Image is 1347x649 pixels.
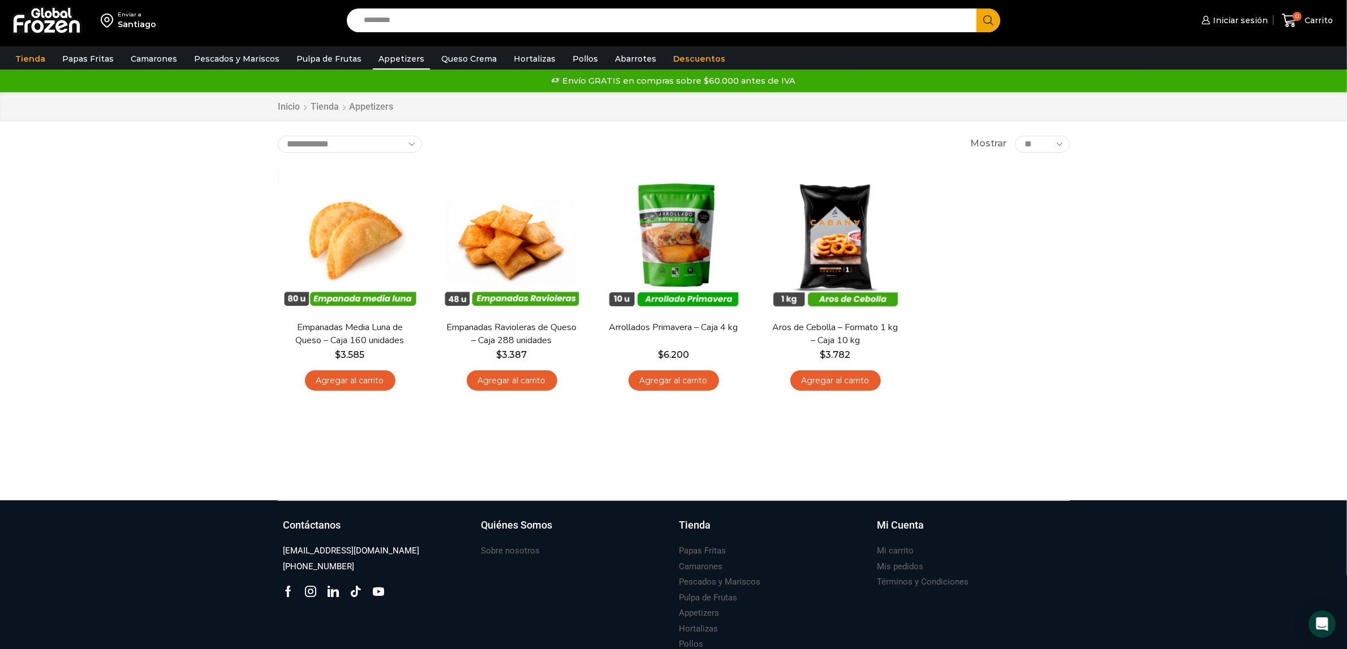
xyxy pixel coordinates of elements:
h3: Papas Fritas [679,545,726,557]
h3: Sobre nosotros [481,545,540,557]
a: Pollos [567,48,604,70]
a: Camarones [125,48,183,70]
bdi: 3.585 [335,349,365,360]
a: Hortalizas [508,48,561,70]
span: Iniciar sesión [1210,15,1268,26]
a: [EMAIL_ADDRESS][DOMAIN_NAME] [283,543,420,559]
h3: [EMAIL_ADDRESS][DOMAIN_NAME] [283,545,420,557]
a: Mi Cuenta [877,518,1064,544]
h3: Pulpa de Frutas [679,592,738,604]
a: Tienda [311,101,340,114]
a: Sobre nosotros [481,543,540,559]
a: Quiénes Somos [481,518,668,544]
a: Queso Crema [436,48,502,70]
a: Inicio [278,101,301,114]
a: Pulpa de Frutas [291,48,367,70]
a: Mi carrito [877,543,914,559]
a: Papas Fritas [679,543,726,559]
h3: Hortalizas [679,623,718,635]
h3: Contáctanos [283,518,341,533]
h3: Mis pedidos [877,561,924,573]
h3: Mi carrito [877,545,914,557]
span: Mostrar [970,137,1006,150]
div: Open Intercom Messenger [1309,611,1336,638]
a: Descuentos [668,48,731,70]
a: Pescados y Mariscos [188,48,285,70]
a: Abarrotes [609,48,662,70]
span: Carrito [1302,15,1333,26]
a: Hortalizas [679,621,718,637]
bdi: 3.387 [497,349,527,360]
a: 0 Carrito [1279,7,1336,34]
span: $ [497,349,502,360]
bdi: 6.200 [658,349,689,360]
a: Camarones [679,559,723,574]
a: Agregar al carrito: “Empanadas Ravioleras de Queso - Caja 288 unidades” [467,370,557,391]
a: Agregar al carrito: “Empanadas Media Luna de Queso - Caja 160 unidades” [305,370,395,391]
bdi: 3.782 [820,349,851,360]
a: Empanadas Media Luna de Queso – Caja 160 unidades [285,321,415,347]
a: Contáctanos [283,518,470,544]
a: Mis pedidos [877,559,924,574]
span: $ [820,349,826,360]
a: Appetizers [679,605,720,621]
h3: Mi Cuenta [877,518,924,533]
h1: Appetizers [350,101,394,112]
img: address-field-icon.svg [101,11,118,30]
a: Términos y Condiciones [877,574,969,590]
a: Agregar al carrito: “Aros de Cebolla - Formato 1 kg - Caja 10 kg” [790,370,881,391]
a: Tienda [10,48,51,70]
a: Appetizers [373,48,430,70]
a: [PHONE_NUMBER] [283,559,355,574]
h3: Pescados y Mariscos [679,576,761,588]
a: Aros de Cebolla – Formato 1 kg – Caja 10 kg [770,321,900,347]
span: $ [658,349,664,360]
a: Papas Fritas [57,48,119,70]
div: Santiago [118,19,156,30]
a: Pescados y Mariscos [679,574,761,590]
a: Arrollados Primavera – Caja 4 kg [608,321,738,334]
select: Pedido de la tienda [278,136,422,153]
a: Agregar al carrito: “Arrollados Primavera - Caja 4 kg” [629,370,719,391]
h3: Camarones [679,561,723,573]
span: $ [335,349,341,360]
a: Pulpa de Frutas [679,590,738,605]
h3: Tienda [679,518,711,533]
span: 0 [1293,12,1302,21]
a: Tienda [679,518,866,544]
h3: [PHONE_NUMBER] [283,561,355,573]
a: Empanadas Ravioleras de Queso – Caja 288 unidades [446,321,576,347]
h3: Quiénes Somos [481,518,553,533]
button: Search button [976,8,1000,32]
a: Iniciar sesión [1199,9,1268,32]
div: Enviar a [118,11,156,19]
h3: Términos y Condiciones [877,576,969,588]
nav: Breadcrumb [278,101,394,114]
h3: Appetizers [679,607,720,619]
